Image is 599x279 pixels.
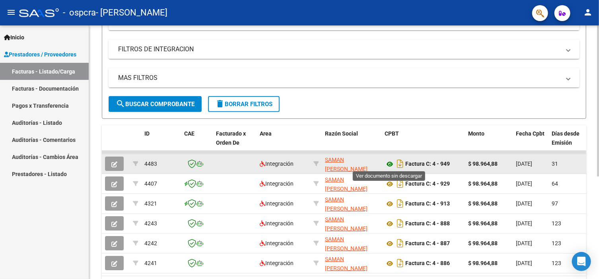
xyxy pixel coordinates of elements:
i: Descargar documento [395,197,405,210]
mat-icon: menu [6,8,16,17]
span: 97 [552,200,558,207]
datatable-header-cell: Area [257,125,310,160]
span: Facturado x Orden De [216,130,246,146]
span: Buscar Comprobante [116,101,194,108]
span: Monto [468,130,484,137]
span: 4321 [144,200,157,207]
span: SAMAN [PERSON_NAME] [325,236,368,252]
span: 123 [552,220,561,227]
strong: Factura C: 4 - 886 [405,260,450,267]
div: Open Intercom Messenger [572,252,591,271]
span: CAE [184,130,194,137]
span: Días desde Emisión [552,130,580,146]
datatable-header-cell: CPBT [381,125,465,160]
span: Integración [260,161,294,167]
datatable-header-cell: Razón Social [322,125,381,160]
span: 4242 [144,240,157,246]
strong: $ 98.964,88 [468,240,498,246]
span: Razón Social [325,130,358,137]
span: CPBT [385,130,399,137]
strong: $ 98.964,88 [468,220,498,227]
div: 27315451707 [325,235,378,252]
span: Fecha Cpbt [516,130,545,137]
button: Buscar Comprobante [109,96,202,112]
strong: Factura C: 4 - 929 [405,181,450,187]
span: Area [260,130,272,137]
span: Integración [260,240,294,246]
span: Integración [260,220,294,227]
span: Prestadores / Proveedores [4,50,76,59]
span: [DATE] [516,260,532,266]
span: SAMAN [PERSON_NAME] [325,176,368,192]
span: Integración [260,200,294,207]
button: Borrar Filtros [208,96,280,112]
span: [DATE] [516,180,532,187]
mat-icon: delete [215,99,225,108]
span: Integración [260,180,294,187]
strong: $ 98.964,88 [468,161,498,167]
strong: Factura C: 4 - 888 [405,221,450,227]
strong: Factura C: 4 - 949 [405,161,450,167]
span: Borrar Filtros [215,101,272,108]
span: [DATE] [516,200,532,207]
span: 64 [552,180,558,187]
div: 27315451707 [325,195,378,212]
datatable-header-cell: Facturado x Orden De [213,125,257,160]
mat-expansion-panel-header: MAS FILTROS [109,68,580,87]
span: 4241 [144,260,157,266]
span: SAMAN [PERSON_NAME] [325,157,368,172]
span: 31 [552,161,558,167]
span: - ospcra [63,4,96,21]
span: [DATE] [516,240,532,246]
span: 4407 [144,180,157,187]
span: 4243 [144,220,157,227]
div: 27315451707 [325,155,378,172]
span: 123 [552,260,561,266]
strong: $ 98.964,88 [468,260,498,266]
strong: $ 98.964,88 [468,200,498,207]
span: [DATE] [516,220,532,227]
mat-panel-title: MAS FILTROS [118,74,560,82]
span: - [PERSON_NAME] [96,4,167,21]
datatable-header-cell: Monto [465,125,513,160]
i: Descargar documento [395,257,405,269]
span: ID [144,130,150,137]
div: 27315451707 [325,175,378,192]
datatable-header-cell: ID [141,125,181,160]
mat-panel-title: FILTROS DE INTEGRACION [118,45,560,54]
span: SAMAN [PERSON_NAME] [325,256,368,271]
span: 4483 [144,161,157,167]
strong: Factura C: 4 - 913 [405,201,450,207]
div: 27315451707 [325,255,378,271]
div: 27315451707 [325,215,378,232]
span: SAMAN [PERSON_NAME] [325,196,368,212]
datatable-header-cell: Días desde Emisión [548,125,584,160]
i: Descargar documento [395,177,405,190]
mat-icon: person [583,8,593,17]
i: Descargar documento [395,217,405,230]
span: 123 [552,240,561,246]
datatable-header-cell: Fecha Cpbt [513,125,548,160]
i: Descargar documento [395,237,405,250]
datatable-header-cell: CAE [181,125,213,160]
span: Integración [260,260,294,266]
span: Inicio [4,33,24,42]
strong: Factura C: 4 - 887 [405,240,450,247]
span: [DATE] [516,161,532,167]
mat-expansion-panel-header: FILTROS DE INTEGRACION [109,40,580,59]
mat-icon: search [116,99,125,108]
i: Descargar documento [395,157,405,170]
span: SAMAN [PERSON_NAME] [325,216,368,232]
strong: $ 98.964,88 [468,180,498,187]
